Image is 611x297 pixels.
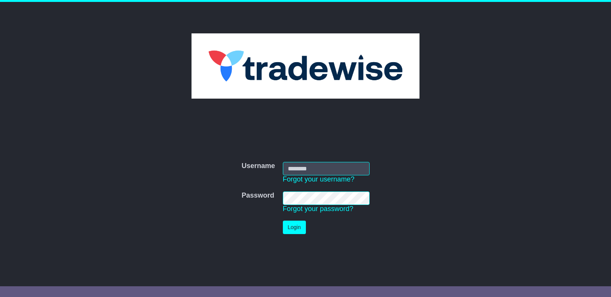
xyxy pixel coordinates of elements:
[283,221,306,234] button: Login
[241,191,274,200] label: Password
[192,33,420,99] img: Tradewise Global Logistics
[283,175,355,183] a: Forgot your username?
[241,162,275,170] label: Username
[283,205,353,213] a: Forgot your password?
